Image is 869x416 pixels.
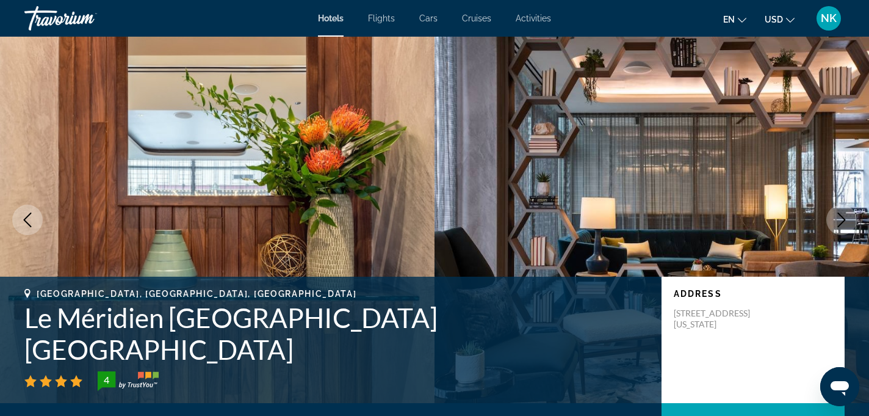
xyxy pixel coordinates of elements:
[462,13,491,23] a: Cruises
[674,289,832,299] p: Address
[318,13,344,23] a: Hotels
[820,367,859,406] iframe: Button to launch messaging window
[24,2,146,34] a: Travorium
[98,371,159,391] img: trustyou-badge-hor.svg
[516,13,551,23] a: Activities
[674,308,771,330] p: [STREET_ADDRESS][US_STATE]
[821,12,837,24] span: NK
[419,13,438,23] a: Cars
[12,205,43,235] button: Previous image
[24,302,649,365] h1: Le Méridien [GEOGRAPHIC_DATA] [GEOGRAPHIC_DATA]
[723,15,735,24] span: en
[813,5,845,31] button: User Menu
[723,10,746,28] button: Change language
[826,205,857,235] button: Next image
[765,10,795,28] button: Change currency
[765,15,783,24] span: USD
[94,373,118,387] div: 4
[368,13,395,23] a: Flights
[37,289,356,299] span: [GEOGRAPHIC_DATA], [GEOGRAPHIC_DATA], [GEOGRAPHIC_DATA]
